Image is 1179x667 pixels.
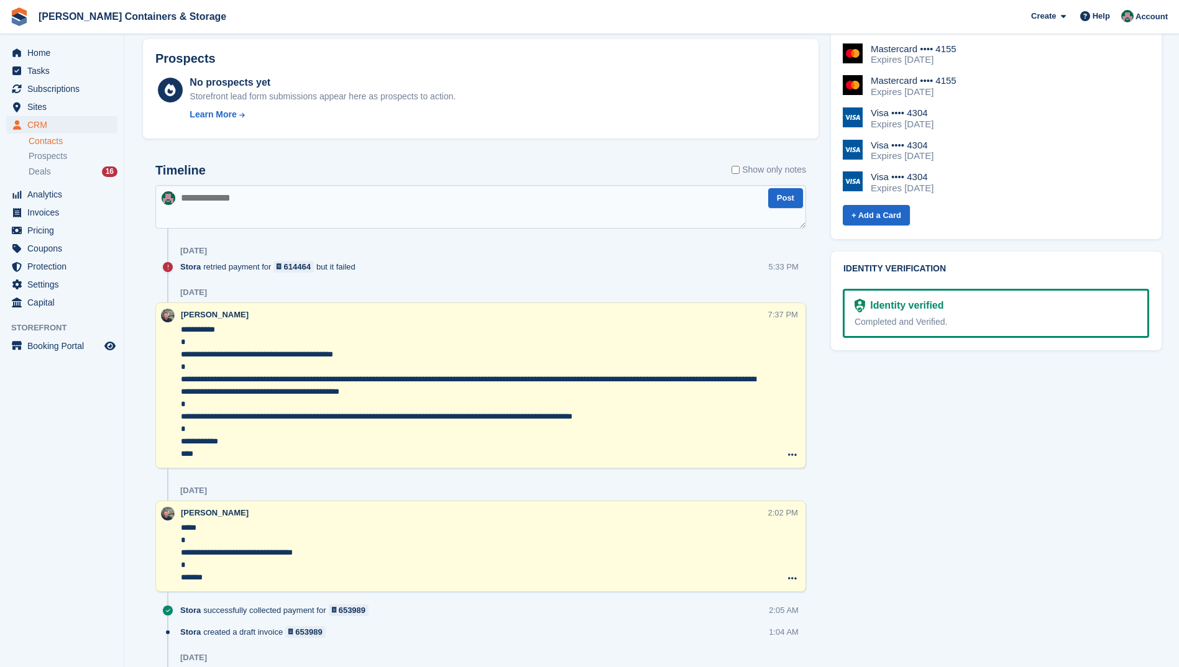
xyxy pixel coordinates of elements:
a: menu [6,258,117,275]
span: Invoices [27,204,102,221]
span: Prospects [29,150,67,162]
a: menu [6,116,117,134]
h2: Timeline [155,163,206,178]
a: menu [6,276,117,293]
span: Home [27,44,102,61]
span: Help [1093,10,1110,22]
span: Stora [180,626,201,638]
div: successfully collected payment for [180,604,375,616]
div: Expires [DATE] [871,119,934,130]
a: + Add a Card [843,205,910,225]
span: CRM [27,116,102,134]
img: Adam Greenhalgh [161,507,175,520]
a: 653989 [285,626,326,638]
a: menu [6,62,117,79]
div: 2:05 AM [769,604,799,616]
a: menu [6,98,117,116]
a: Preview store [103,338,117,353]
div: Visa •••• 4304 [871,140,934,151]
label: Show only notes [732,163,806,176]
span: Settings [27,276,102,293]
a: [PERSON_NAME] Containers & Storage [34,6,231,27]
span: Stora [180,261,201,273]
a: Deals 16 [29,165,117,178]
div: 1:04 AM [769,626,799,638]
a: Contacts [29,135,117,147]
span: Protection [27,258,102,275]
input: Show only notes [732,163,740,176]
h2: Identity verification [843,264,1149,274]
div: Learn More [190,108,236,121]
a: menu [6,80,117,98]
div: Expires [DATE] [871,183,934,194]
div: [DATE] [180,653,207,663]
a: 653989 [329,604,369,616]
img: Adam Greenhalgh [161,309,175,322]
div: Expires [DATE] [871,150,934,161]
a: menu [6,222,117,239]
span: Stora [180,604,201,616]
span: Subscriptions [27,80,102,98]
a: menu [6,240,117,257]
a: 614464 [273,261,314,273]
div: Expires [DATE] [871,54,957,65]
div: 614464 [284,261,311,273]
a: menu [6,294,117,311]
a: menu [6,44,117,61]
div: 5:33 PM [769,261,799,273]
img: Visa Logo [843,140,863,160]
div: No prospects yet [190,75,456,90]
div: Mastercard •••• 4155 [871,43,957,55]
img: Julia Marcham [1121,10,1134,22]
div: 16 [102,166,117,177]
div: 7:37 PM [768,309,798,320]
span: Storefront [11,322,124,334]
div: [DATE] [180,486,207,496]
div: [DATE] [180,288,207,297]
div: Expires [DATE] [871,86,957,98]
h2: Prospects [155,52,216,66]
span: Sites [27,98,102,116]
a: menu [6,337,117,355]
span: [PERSON_NAME] [181,310,249,319]
div: retried payment for but it failed [180,261,362,273]
div: 653989 [339,604,365,616]
div: [DATE] [180,246,207,256]
span: Account [1135,11,1168,23]
span: Deals [29,166,51,178]
img: Identity Verification Ready [855,299,865,312]
div: Completed and Verified. [855,315,1137,329]
span: Tasks [27,62,102,79]
div: Visa •••• 4304 [871,171,934,183]
div: Visa •••• 4304 [871,107,934,119]
button: Post [768,188,803,209]
span: Capital [27,294,102,311]
span: Booking Portal [27,337,102,355]
span: [PERSON_NAME] [181,508,249,517]
a: Learn More [190,108,456,121]
img: stora-icon-8386f47178a22dfd0bd8f6a31ec36ba5ce8667c1dd55bd0f319d3a0aa187defe.svg [10,7,29,26]
a: Prospects [29,150,117,163]
div: Identity verified [865,298,943,313]
img: Mastercard Logo [843,75,863,95]
div: 653989 [295,626,322,638]
a: menu [6,204,117,221]
a: menu [6,186,117,203]
span: Create [1031,10,1056,22]
img: Visa Logo [843,107,863,127]
div: Mastercard •••• 4155 [871,75,957,86]
span: Analytics [27,186,102,203]
img: Mastercard Logo [843,43,863,63]
div: Storefront lead form submissions appear here as prospects to action. [190,90,456,103]
span: Coupons [27,240,102,257]
img: Visa Logo [843,171,863,191]
div: created a draft invoice [180,626,332,638]
span: Pricing [27,222,102,239]
img: Julia Marcham [162,191,175,205]
div: 2:02 PM [768,507,798,519]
